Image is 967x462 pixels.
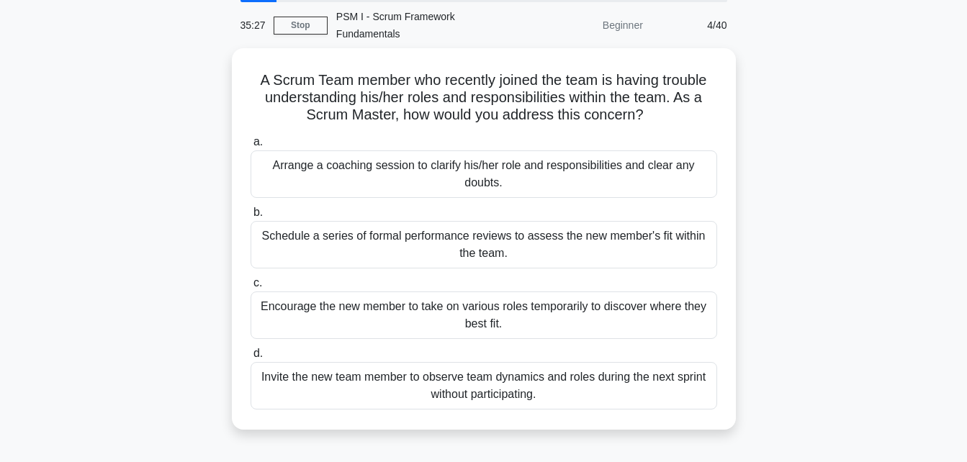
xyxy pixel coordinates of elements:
div: Encourage the new member to take on various roles temporarily to discover where they best fit. [251,291,717,339]
div: Schedule a series of formal performance reviews to assess the new member's fit within the team. [251,221,717,268]
a: Stop [274,17,328,35]
span: d. [253,347,263,359]
div: 4/40 [652,11,736,40]
span: b. [253,206,263,218]
div: Arrange a coaching session to clarify his/her role and responsibilities and clear any doubts. [251,150,717,198]
div: PSM I - Scrum Framework Fundamentals [328,2,526,48]
div: Beginner [526,11,652,40]
div: Invite the new team member to observe team dynamics and roles during the next sprint without part... [251,362,717,409]
div: 35:27 [232,11,274,40]
span: a. [253,135,263,148]
h5: A Scrum Team member who recently joined the team is having trouble understanding his/her roles an... [249,71,719,124]
span: c. [253,276,262,289]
